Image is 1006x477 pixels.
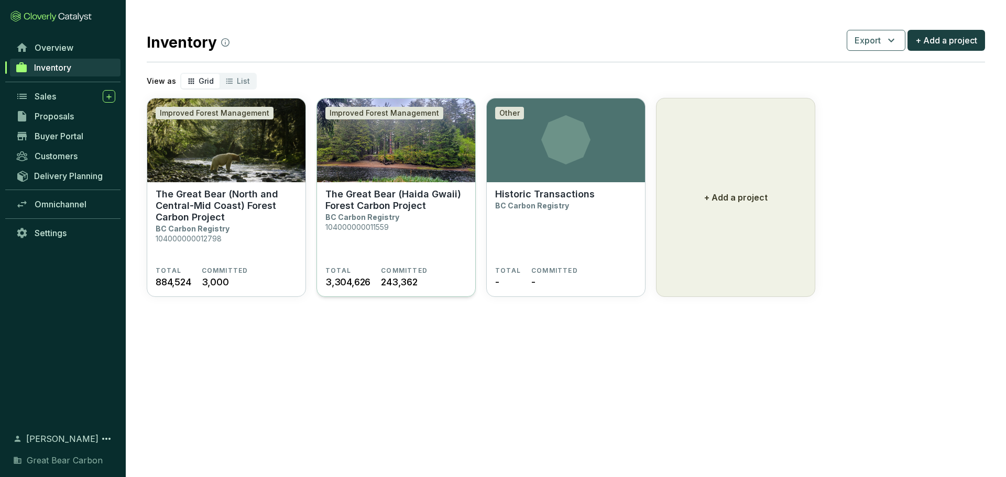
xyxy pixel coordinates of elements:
span: Grid [199,76,214,85]
p: Historic Transactions [495,188,595,200]
span: - [495,275,499,289]
span: Sales [35,91,56,102]
span: 3,000 [202,275,229,289]
span: Great Bear Carbon [27,454,103,467]
p: BC Carbon Registry [325,213,399,221]
a: OtherHistoric TransactionsBC Carbon RegistryTOTAL-COMMITTED- [486,98,646,297]
span: TOTAL [325,267,351,275]
a: Buyer Portal [10,127,121,145]
span: TOTAL [495,267,521,275]
span: TOTAL [156,267,181,275]
p: + Add a project [704,191,768,204]
img: The Great Bear (North and Central-Mid Coast) Forest Carbon Project [147,98,305,182]
img: The Great Bear (Haida Gwaii) Forest Carbon Project [317,98,475,182]
a: Delivery Planning [10,167,121,184]
div: Improved Forest Management [325,107,443,119]
p: BC Carbon Registry [495,201,569,210]
a: The Great Bear (Haida Gwaii) Forest Carbon ProjectImproved Forest ManagementThe Great Bear (Haida... [316,98,476,297]
span: [PERSON_NAME] [26,432,99,445]
span: Overview [35,42,73,53]
span: Buyer Portal [35,131,83,141]
span: Delivery Planning [34,171,103,181]
p: 104000000011559 [325,223,389,231]
p: BC Carbon Registry [156,224,229,233]
span: 243,362 [381,275,418,289]
span: Omnichannel [35,199,86,209]
div: Improved Forest Management [156,107,274,119]
span: COMMITTED [381,267,428,275]
p: View as [147,76,176,86]
div: segmented control [180,73,257,90]
a: Overview [10,39,121,57]
span: 3,304,626 [325,275,370,289]
span: Export [855,34,881,47]
a: Customers [10,147,121,165]
div: Other [495,107,524,119]
span: Customers [35,151,78,161]
span: COMMITTED [531,267,578,275]
p: 104000000012798 [156,234,222,243]
span: Inventory [34,62,71,73]
span: List [237,76,250,85]
a: Proposals [10,107,121,125]
a: Settings [10,224,121,242]
button: Export [847,30,905,51]
span: Settings [35,228,67,238]
h2: Inventory [147,31,229,53]
a: The Great Bear (North and Central-Mid Coast) Forest Carbon ProjectImproved Forest ManagementThe G... [147,98,306,297]
a: Omnichannel [10,195,121,213]
span: COMMITTED [202,267,248,275]
span: Proposals [35,111,74,121]
p: The Great Bear (Haida Gwaii) Forest Carbon Project [325,188,467,212]
a: Inventory [10,59,121,76]
span: + Add a project [915,34,977,47]
a: Sales [10,87,121,105]
button: + Add a project [907,30,985,51]
p: The Great Bear (North and Central-Mid Coast) Forest Carbon Project [156,188,297,223]
span: 884,524 [156,275,191,289]
button: + Add a project [656,98,815,297]
span: - [531,275,535,289]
